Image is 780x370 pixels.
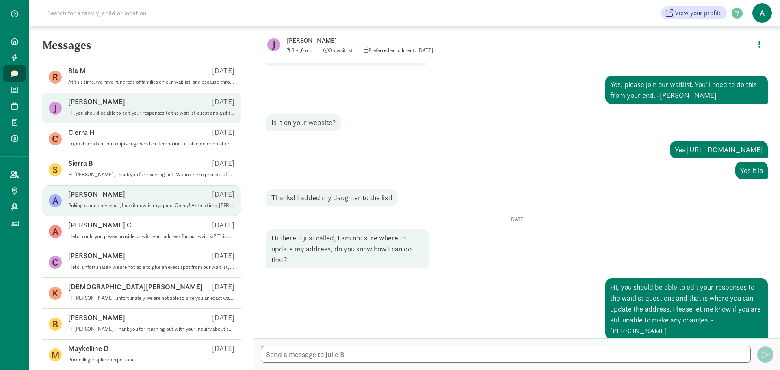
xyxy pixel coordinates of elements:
[42,5,270,21] input: Search for a family, child or location
[49,194,62,207] figure: A
[49,318,62,331] figure: B
[68,66,86,76] p: Ria M
[49,71,62,84] figure: R
[212,189,234,199] p: [DATE]
[49,256,62,269] figure: C
[49,225,62,238] figure: A
[301,47,312,54] span: 6
[323,47,353,54] span: On waitlist
[212,220,234,230] p: [DATE]
[68,313,125,322] p: [PERSON_NAME]
[49,163,62,176] figure: S
[266,229,429,268] div: Hi there! I just called, I am not sure where to update my address, do you know how I can do that?
[68,189,125,199] p: [PERSON_NAME]
[68,251,125,261] p: [PERSON_NAME]
[605,278,768,340] div: Hi, you should be able to edit your responses to the waitlist questions and that is where you can...
[68,171,234,178] p: Hi [PERSON_NAME], Thank you for reaching out. We are in the process of determining any open spots...
[661,6,727,19] a: View your profile
[68,220,132,230] p: [PERSON_NAME] C
[68,326,234,332] p: Hi [PERSON_NAME], Thank you for reaching out with your inquiry about care for [PERSON_NAME]. We a...
[212,66,234,76] p: [DATE]
[49,348,62,361] figure: M
[212,344,234,353] p: [DATE]
[212,251,234,261] p: [DATE]
[68,357,234,363] p: Puedo llegar aplicar en persona
[735,162,768,179] div: Yes it is
[49,132,62,145] figure: C
[292,47,301,54] span: 1
[212,97,234,106] p: [DATE]
[212,128,234,137] p: [DATE]
[68,233,234,240] p: Hello, could you please provide us with your address for our waitlist? This helps us determine if...
[68,79,234,85] p: At this time, we have hundreds of families on our waitlist, and because enrollment depends on sev...
[266,189,397,206] div: Thanks! I added my daughter to the list!
[68,264,234,270] p: Hello, unfortunately we are not able to give an exact spot from our waitlist, as there are many f...
[267,38,280,51] figure: J
[670,141,768,158] div: Yes [URL][DOMAIN_NAME]
[266,216,768,223] p: [DATE]
[266,114,341,131] div: Is it on your website?
[68,202,234,209] p: Poking around my email, I see it now in my spam. Oh my! At this time, [PERSON_NAME]'s Dad -- my f...
[752,3,772,23] span: A
[605,76,768,104] div: Yes, please join our waitlist. You'll need to do this from your end. -[PERSON_NAME]
[675,8,722,18] span: View your profile
[68,128,95,137] p: Cierra H
[212,313,234,322] p: [DATE]
[68,110,234,116] p: Hi, you should be able to edit your responses to the waitlist questions and that is where you can...
[68,282,203,292] p: [DEMOGRAPHIC_DATA][PERSON_NAME]
[68,141,234,147] p: Lo, ip dolorsitam con adipiscinge sedd eiu tempo inci ut lab etdolorem ali eni adminimveni qu nos...
[364,47,433,54] span: Preferred enrollment: [DATE]
[49,102,62,115] figure: J
[68,295,234,301] p: Hi [PERSON_NAME], unfortunately we are not able to give you an exact wait time. We do move ups ev...
[68,344,108,353] p: Maykelline D
[29,39,254,58] h5: Messages
[68,158,93,168] p: Sierra B
[49,287,62,300] figure: K
[212,158,234,168] p: [DATE]
[212,282,234,292] p: [DATE]
[287,35,543,46] p: [PERSON_NAME]
[68,97,125,106] p: [PERSON_NAME]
